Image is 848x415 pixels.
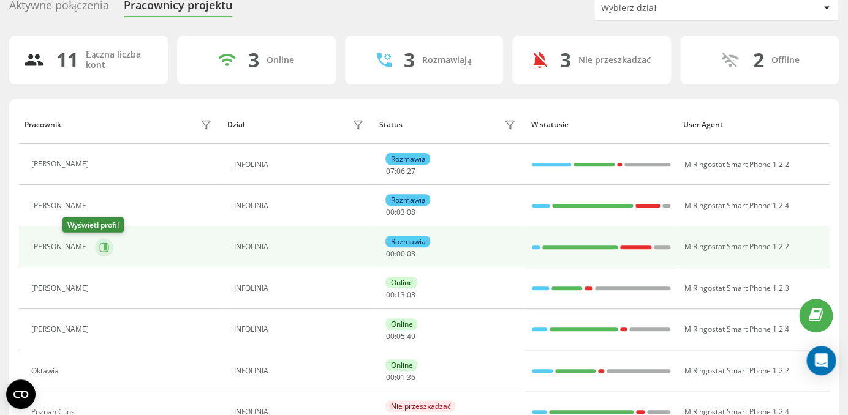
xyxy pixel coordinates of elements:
[385,208,415,217] div: : :
[385,207,394,217] span: 00
[684,365,789,376] span: M Ringostat Smart Phone 1.2.2
[31,160,92,168] div: [PERSON_NAME]
[406,166,415,176] span: 27
[227,121,244,129] div: Dział
[234,367,367,375] div: INFOLINIA
[31,201,92,210] div: [PERSON_NAME]
[234,201,367,210] div: INFOLINIA
[31,284,92,293] div: [PERSON_NAME]
[406,207,415,217] span: 08
[234,284,367,293] div: INFOLINIA
[601,3,748,13] div: Wybierz dział
[267,55,294,65] div: Online
[396,249,404,259] span: 00
[248,48,259,72] div: 3
[385,400,455,412] div: Nie przeszkadzać
[385,236,430,247] div: Rozmawia
[806,346,836,375] div: Open Intercom Messenger
[31,242,92,251] div: [PERSON_NAME]
[385,290,394,300] span: 00
[385,372,394,383] span: 00
[385,194,430,206] div: Rozmawia
[385,373,415,382] div: : :
[385,332,415,341] div: : :
[406,372,415,383] span: 36
[31,325,92,334] div: [PERSON_NAME]
[396,290,404,300] span: 13
[531,121,672,129] div: W statusie
[385,318,417,330] div: Online
[385,250,415,258] div: : :
[385,277,417,288] div: Online
[396,207,404,217] span: 03
[684,283,789,293] span: M Ringostat Smart Phone 1.2.3
[385,331,394,342] span: 00
[406,249,415,259] span: 03
[234,325,367,334] div: INFOLINIA
[396,372,404,383] span: 01
[406,331,415,342] span: 49
[684,324,789,334] span: M Ringostat Smart Phone 1.2.4
[234,160,367,169] div: INFOLINIA
[404,48,415,72] div: 3
[422,55,471,65] div: Rozmawiają
[56,48,78,72] div: 11
[385,249,394,259] span: 00
[684,241,789,252] span: M Ringostat Smart Phone 1.2.2
[31,367,62,375] div: Oktawia
[234,242,367,251] div: INFOLINIA
[578,55,650,65] div: Nie przeszkadzać
[385,359,417,371] div: Online
[86,50,153,70] div: Łączna liczba kont
[385,153,430,165] div: Rozmawia
[683,121,823,129] div: User Agent
[62,217,124,233] div: Wyświetl profil
[385,166,394,176] span: 07
[6,379,36,409] button: Open CMP widget
[379,121,403,129] div: Status
[396,331,404,342] span: 05
[559,48,570,72] div: 3
[385,291,415,299] div: : :
[396,166,404,176] span: 06
[684,159,789,170] span: M Ringostat Smart Phone 1.2.2
[406,290,415,300] span: 08
[25,121,61,129] div: Pracownik
[684,200,789,211] span: M Ringostat Smart Phone 1.2.4
[771,55,799,65] div: Offline
[385,167,415,176] div: : :
[752,48,763,72] div: 2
